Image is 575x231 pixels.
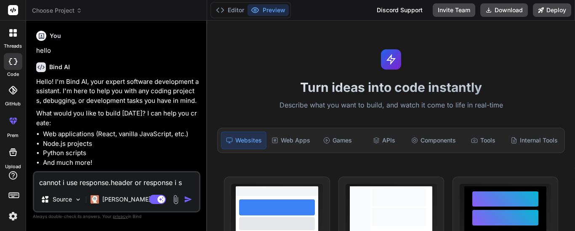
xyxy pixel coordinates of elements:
[372,3,428,17] div: Discord Support
[362,132,406,149] div: APIs
[7,71,19,78] label: code
[213,4,248,16] button: Editor
[50,32,61,40] h6: You
[5,100,21,107] label: GitHub
[5,163,21,170] label: Upload
[212,100,570,111] p: Describe what you want to build, and watch it come to life in real-time
[212,80,570,95] h1: Turn ideas into code instantly
[36,77,199,106] p: Hello! I'm Bind AI, your expert software development assistant. I'm here to help you with any cod...
[36,171,199,190] p: Just let me know what you're looking to work on, and I'll provide you with a clear plan and imple...
[53,195,72,204] p: Source
[102,195,165,204] p: [PERSON_NAME] 4 S..
[268,132,314,149] div: Web Apps
[36,46,199,56] p: hello
[408,132,459,149] div: Components
[507,132,561,149] div: Internal Tools
[7,132,19,139] label: prem
[480,3,528,17] button: Download
[171,195,181,204] img: attachment
[184,195,192,204] img: icon
[36,109,199,128] p: What would you like to build [DATE]? I can help you create:
[461,132,506,149] div: Tools
[91,195,99,204] img: Claude 4 Sonnet
[43,129,199,139] li: Web applications (React, vanilla JavaScript, etc.)
[75,196,82,203] img: Pick Models
[32,6,82,15] span: Choose Project
[43,158,199,168] li: And much more!
[315,132,360,149] div: Games
[6,209,20,223] img: settings
[221,132,266,149] div: Websites
[43,148,199,158] li: Python scripts
[4,43,22,50] label: threads
[533,3,571,17] button: Deploy
[49,63,70,71] h6: Bind AI
[113,214,128,219] span: privacy
[34,172,199,188] textarea: cannot i use response.header or response i s
[43,139,199,149] li: Node.js projects
[433,3,475,17] button: Invite Team
[33,212,200,220] p: Always double-check its answers. Your in Bind
[248,4,289,16] button: Preview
